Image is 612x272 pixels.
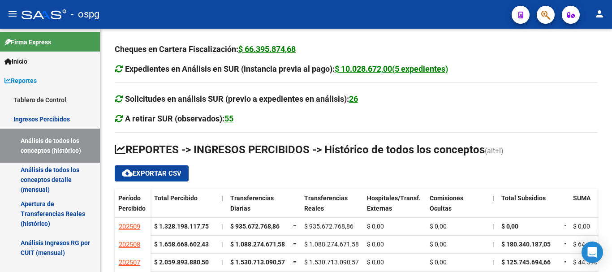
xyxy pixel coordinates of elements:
span: | [221,194,223,202]
span: Inicio [4,56,27,66]
datatable-header-cell: Transferencias Diarias [227,189,289,226]
span: Firma Express [4,37,51,47]
span: | [492,241,494,248]
span: $ 1.088.274.671,58 [304,241,359,248]
span: Comisiones Ocultas [430,194,463,212]
span: $ 180.340.187,05 [501,241,551,248]
datatable-header-cell: Comisiones Ocultas [426,189,489,226]
span: Transferencias Diarias [230,194,274,212]
span: $ 1.088.274.671,58 [230,241,285,248]
span: $ 1.530.713.090,57 [230,259,285,266]
span: $ 125.745.694,66 [501,259,551,266]
span: | [221,241,223,248]
mat-icon: cloud_download [122,168,133,178]
span: REPORTES -> INGRESOS PERCIBIDOS -> Histórico de todos los conceptos [115,143,485,156]
span: 202508 [119,241,140,249]
span: Total Percibido [154,194,198,202]
datatable-header-cell: Total Percibido [151,189,218,226]
span: | [492,223,494,230]
strong: A retirar SUR (observados): [125,114,233,123]
span: | [221,259,223,266]
span: $ 935.672.768,86 [304,223,353,230]
span: = [564,259,568,266]
div: Open Intercom Messenger [582,242,603,263]
span: (alt+i) [485,147,504,155]
div: 55 [224,112,233,125]
button: Exportar CSV [115,165,189,181]
span: Exportar CSV [122,169,181,177]
strong: $ 2.059.893.880,50 [154,259,209,266]
span: $ 0,00 [367,241,384,248]
span: - ospg [71,4,99,24]
span: | [492,259,494,266]
span: Total Subsidios [501,194,546,202]
mat-icon: person [594,9,605,19]
span: = [564,223,568,230]
span: $ 935.672.768,86 [230,223,280,230]
mat-icon: menu [7,9,18,19]
span: $ 0,00 [367,223,384,230]
div: $ 10.028.672,00(5 expedientes) [335,63,448,75]
span: = [564,241,568,248]
span: 202507 [119,259,140,267]
span: | [492,194,494,202]
span: $ 0,00 [367,259,384,266]
span: Período Percibido [118,194,146,212]
span: Transferencias Reales [304,194,348,212]
div: $ 66.395.874,68 [238,43,296,56]
strong: Expedientes en Análisis en SUR (instancia previa al pago): [125,64,448,73]
datatable-header-cell: | [489,189,498,226]
div: 26 [349,93,358,105]
span: $ 1.530.713.090,57 [304,259,359,266]
strong: Solicitudes en análisis SUR (previo a expedientes en análisis): [125,94,358,104]
span: Reportes [4,76,37,86]
datatable-header-cell: | [218,189,227,226]
datatable-header-cell: Total Subsidios [498,189,560,226]
span: SUMA [573,194,590,202]
span: 202509 [119,223,140,231]
datatable-header-cell: Transferencias Reales [301,189,363,226]
span: = [293,223,297,230]
strong: $ 1.328.198.117,75 [154,223,209,230]
span: $ 0,00 [430,241,447,248]
span: $ 0,00 [430,259,447,266]
span: Hospitales/Transf. Externas [367,194,421,212]
span: = [293,259,297,266]
strong: $ 1.658.668.602,43 [154,241,209,248]
span: $ 0,00 [573,223,590,230]
datatable-header-cell: Período Percibido [115,189,151,226]
datatable-header-cell: Hospitales/Transf. Externas [363,189,426,226]
span: = [293,241,297,248]
span: $ 0,00 [501,223,518,230]
span: $ 0,00 [430,223,447,230]
strong: Cheques en Cartera Fiscalización: [115,44,296,54]
span: | [221,223,223,230]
